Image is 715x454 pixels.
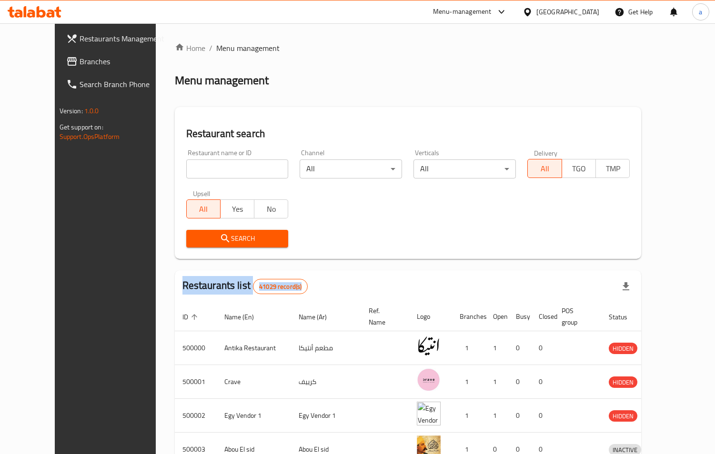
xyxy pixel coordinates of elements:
h2: Menu management [175,73,269,88]
span: Version: [60,105,83,117]
span: POS group [562,305,590,328]
h2: Restaurants list [182,278,308,294]
td: Egy Vendor 1 [291,399,361,433]
span: Menu management [216,42,280,54]
div: Total records count [253,279,308,294]
th: Branches [452,302,485,331]
td: 500002 [175,399,217,433]
div: Export file [614,275,637,298]
td: 0 [531,399,554,433]
td: كرييف [291,365,361,399]
td: 500001 [175,365,217,399]
label: Delivery [534,149,558,156]
button: No [254,199,288,218]
span: Yes [224,202,251,216]
th: Busy [508,302,531,331]
th: Logo [409,302,452,331]
label: Upsell [193,190,211,197]
a: Support.OpsPlatform [60,130,120,143]
th: Open [485,302,508,331]
th: Closed [531,302,554,331]
td: 500000 [175,331,217,365]
td: 1 [485,365,508,399]
input: Search for restaurant name or ID.. [186,159,289,178]
span: All [191,202,217,216]
span: Restaurants Management [80,33,167,44]
td: 1 [485,331,508,365]
td: 0 [508,399,531,433]
td: Egy Vendor 1 [217,399,291,433]
span: 41029 record(s) [253,282,307,291]
button: TMP [595,159,630,178]
td: 1 [452,399,485,433]
td: مطعم أنتيكا [291,331,361,365]
img: Crave [417,368,441,392]
td: 0 [508,365,531,399]
div: HIDDEN [609,410,637,422]
td: 1 [452,365,485,399]
h2: Restaurant search [186,127,630,141]
button: Yes [220,199,254,218]
td: Antika Restaurant [217,331,291,365]
span: Get support on: [60,121,103,133]
span: Name (En) [224,311,266,323]
span: All [532,162,558,176]
nav: breadcrumb [175,42,642,54]
div: Menu-management [433,6,492,18]
span: No [258,202,284,216]
div: [GEOGRAPHIC_DATA] [536,7,599,17]
button: All [186,199,221,218]
div: All [300,159,402,178]
span: Branches [80,56,167,67]
td: Crave [217,365,291,399]
span: a [699,7,702,17]
a: Home [175,42,205,54]
span: ID [182,311,201,323]
span: TGO [566,162,592,176]
td: 0 [508,331,531,365]
td: 1 [452,331,485,365]
button: TGO [562,159,596,178]
img: Egy Vendor 1 [417,402,441,425]
span: HIDDEN [609,411,637,422]
span: TMP [600,162,626,176]
span: 1.0.0 [84,105,99,117]
a: Search Branch Phone [59,73,174,96]
td: 0 [531,365,554,399]
img: Antika Restaurant [417,334,441,358]
div: All [413,159,516,178]
span: Status [609,311,640,323]
span: Search [194,233,281,245]
span: Search Branch Phone [80,79,167,90]
span: Name (Ar) [299,311,339,323]
li: / [209,42,212,54]
td: 0 [531,331,554,365]
span: HIDDEN [609,343,637,354]
span: HIDDEN [609,377,637,388]
span: Ref. Name [369,305,398,328]
a: Branches [59,50,174,73]
td: 1 [485,399,508,433]
button: Search [186,230,289,247]
button: All [527,159,562,178]
a: Restaurants Management [59,27,174,50]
